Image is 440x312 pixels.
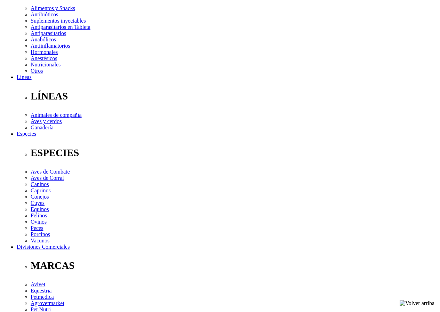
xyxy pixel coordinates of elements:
a: Anabólicos [31,37,56,42]
iframe: Brevo live chat [3,237,120,309]
p: ESPECIES [31,147,437,159]
a: Líneas [17,74,32,80]
a: Aves de Combate [31,169,70,175]
a: Animales de compañía [31,112,82,118]
a: Antiparasitarios [31,30,66,36]
a: Otros [31,68,43,74]
p: MARCAS [31,260,437,271]
a: Porcinos [31,231,50,237]
a: Antiinflamatorios [31,43,70,49]
a: Caprinos [31,187,51,193]
a: Peces [31,225,43,231]
p: LÍNEAS [31,90,437,102]
a: Nutricionales [31,62,61,67]
a: Felinos [31,213,47,218]
img: Volver arriba [400,300,434,306]
a: Antibióticos [31,11,58,17]
a: Hormonales [31,49,58,55]
a: Cuyes [31,200,45,206]
a: Conejos [31,194,49,200]
a: Especies [17,131,36,137]
a: Aves de Corral [31,175,64,181]
a: Antiparasitarios en Tableta [31,24,90,30]
a: Ganadería [31,125,54,130]
a: Alimentos y Snacks [31,5,75,11]
a: Suplementos inyectables [31,18,86,24]
a: Caninos [31,181,49,187]
a: Equinos [31,206,49,212]
a: Ovinos [31,219,47,225]
a: Aves y cerdos [31,118,62,124]
a: Anestésicos [31,55,57,61]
